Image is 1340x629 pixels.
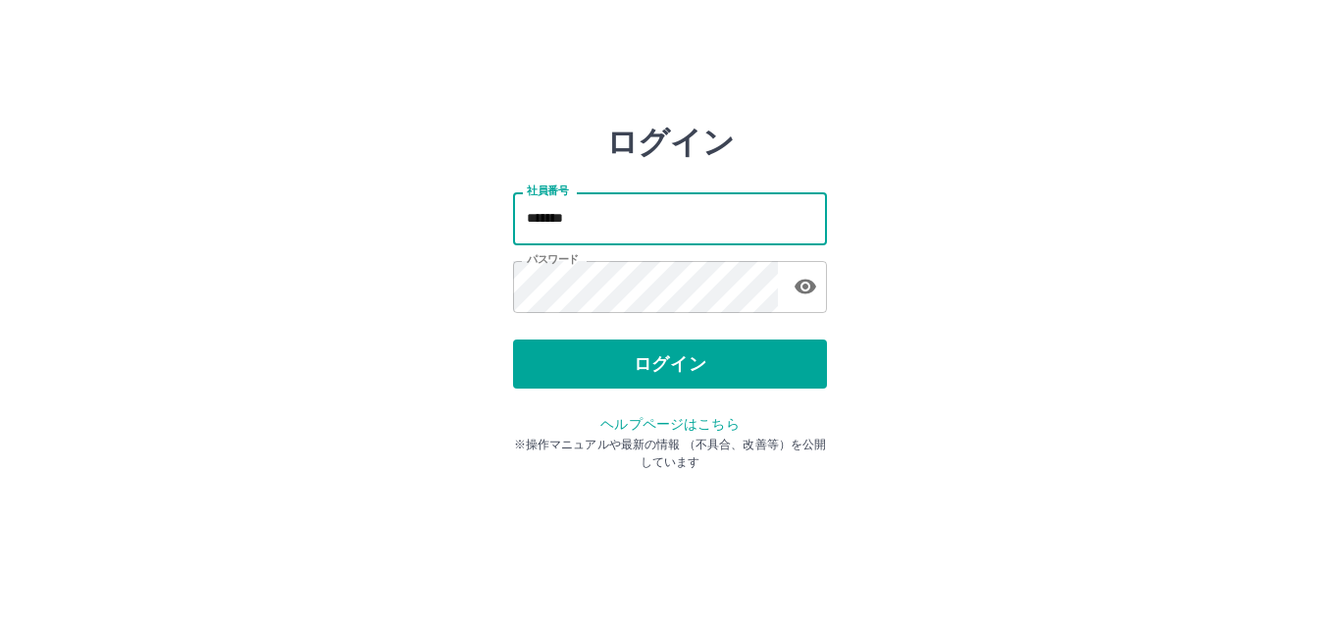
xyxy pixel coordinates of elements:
label: パスワード [527,252,579,267]
p: ※操作マニュアルや最新の情報 （不具合、改善等）を公開しています [513,436,827,471]
label: 社員番号 [527,183,568,198]
button: ログイン [513,340,827,389]
h2: ログイン [606,124,735,161]
a: ヘルプページはこちら [600,416,739,432]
